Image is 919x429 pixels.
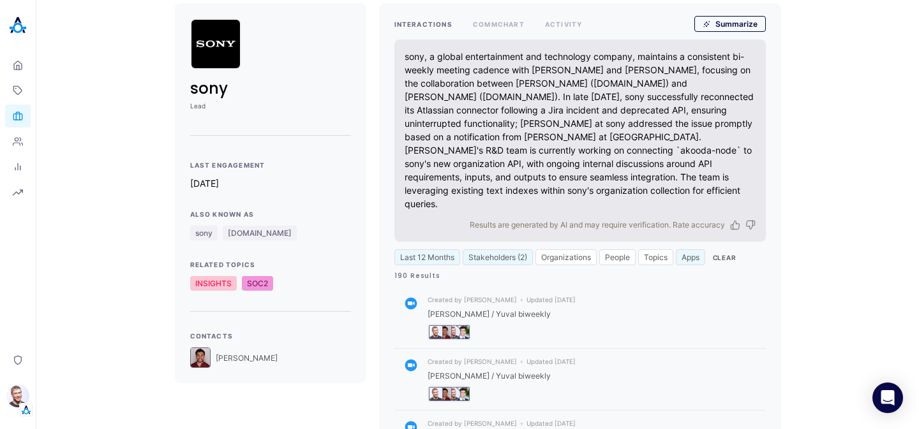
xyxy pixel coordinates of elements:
img: Anthony Tayoun [456,388,469,400]
p: Results are generated by AI and may require verification. Rate accuracy [470,218,725,231]
div: SOC2 [242,276,273,291]
button: People [599,249,636,265]
span: initiated by person [428,358,517,365]
div: Go to person's profile [447,387,461,401]
span: [PERSON_NAME] [216,353,278,363]
span: update date [527,358,576,365]
span: update date [527,419,576,427]
img: Anthony Tayoun [190,347,211,368]
span: topic badge [190,226,218,240]
button: Organizations [535,249,597,265]
h1: sony [190,77,351,99]
button: Clear [708,249,742,265]
img: Akooda Logo [5,13,31,38]
span: bullet space [519,418,524,428]
span: initiated by person [428,296,517,303]
img: Yuval Gonczarowski [430,326,442,338]
img: Yuval Gonczarowski [447,326,460,338]
img: Zoom [402,356,420,374]
a: person badge [447,325,456,339]
button: Apps [676,249,705,265]
img: Yuval Gonczarowski [447,388,460,400]
span: bullet space [519,294,524,304]
div: [PERSON_NAME] / Yuval biweekly [428,309,758,319]
button: Stakeholders (2) [463,249,533,265]
button: Yuval Gonczarowski [429,325,443,339]
span: topic badge [223,226,297,240]
div: Go to person's profile [447,325,461,339]
img: Tenant Logo [20,404,33,416]
span: bullet space [519,356,524,366]
h2: Related Topics [190,261,351,268]
img: Anthony Tayoun [456,326,469,338]
img: Zoom [402,294,420,312]
button: Topics [638,249,673,265]
img: Yuval Gonczarowski [6,384,29,407]
span: initiated by person [428,419,517,427]
button: INTERACTIONS [394,16,452,32]
img: Anthony Tayoun [438,326,451,338]
img: sony [190,18,241,69]
div: 190 Results [394,273,766,279]
button: Dislike [745,220,756,230]
button: Yuval Gonczarowski [447,325,461,339]
div: Open Intercom Messenger [872,382,903,413]
div: [DOMAIN_NAME] [223,226,297,240]
button: Anthony Tayoun [456,325,470,339]
div: INSIGHTS [190,276,237,291]
span: update date [527,296,576,303]
button: summarize all interactions [694,16,766,32]
h2: Also Known As [190,210,351,218]
button: Anthony Tayoun [438,325,452,339]
button: Yuval Gonczarowski [447,387,461,401]
button: ACTIVITY [545,16,583,32]
div: [PERSON_NAME] / Yuval biweekly [428,371,758,381]
a: person badge [447,387,456,401]
button: Last 12 Months [394,249,460,265]
button: Anthony Tayoun [438,387,452,401]
h2: Contacts [190,332,351,340]
div: sony, a global entertainment and technology company, maintains a consistent bi-weekly meeting cad... [405,50,756,210]
img: Yuval Gonczarowski [430,388,442,400]
a: topic badge [242,276,273,291]
button: Anthony Tayoun [456,387,470,401]
p: [DATE] [190,177,351,190]
h2: Last Engagement [190,161,351,169]
div: sony [190,226,218,240]
button: Yuval Gonczarowski [429,387,443,401]
button: COMMCHART [473,16,525,32]
button: Like [730,220,740,230]
p: Lead [190,102,351,110]
button: Yuval GonczarowskiTenant Logo [5,379,31,416]
img: Anthony Tayoun [438,388,451,400]
a: topic badge [190,276,237,291]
